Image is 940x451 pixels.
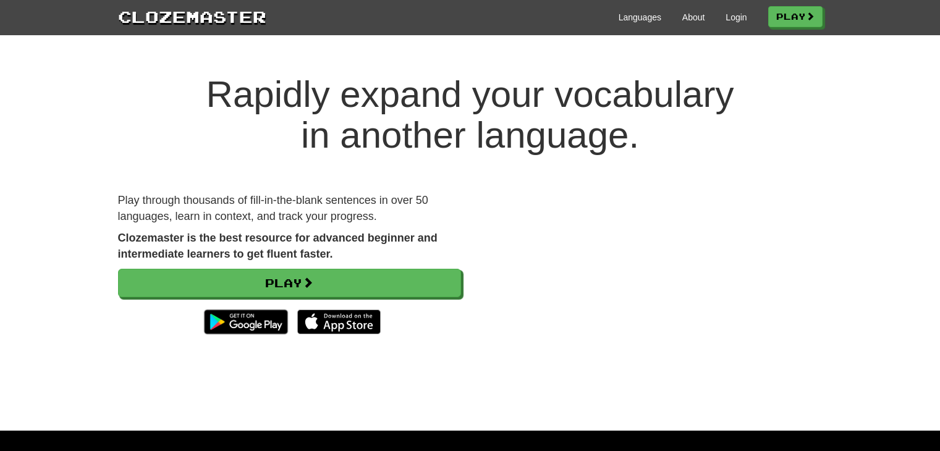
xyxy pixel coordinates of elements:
a: Languages [619,11,661,23]
strong: Clozemaster is the best resource for advanced beginner and intermediate learners to get fluent fa... [118,232,438,260]
a: Play [118,269,461,297]
img: Download_on_the_App_Store_Badge_US-UK_135x40-25178aeef6eb6b83b96f5f2d004eda3bffbb37122de64afbaef7... [297,310,381,334]
a: About [682,11,705,23]
a: Play [768,6,823,27]
a: Clozemaster [118,5,266,28]
img: Get it on Google Play [198,303,294,340]
a: Login [726,11,747,23]
p: Play through thousands of fill-in-the-blank sentences in over 50 languages, learn in context, and... [118,193,461,224]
